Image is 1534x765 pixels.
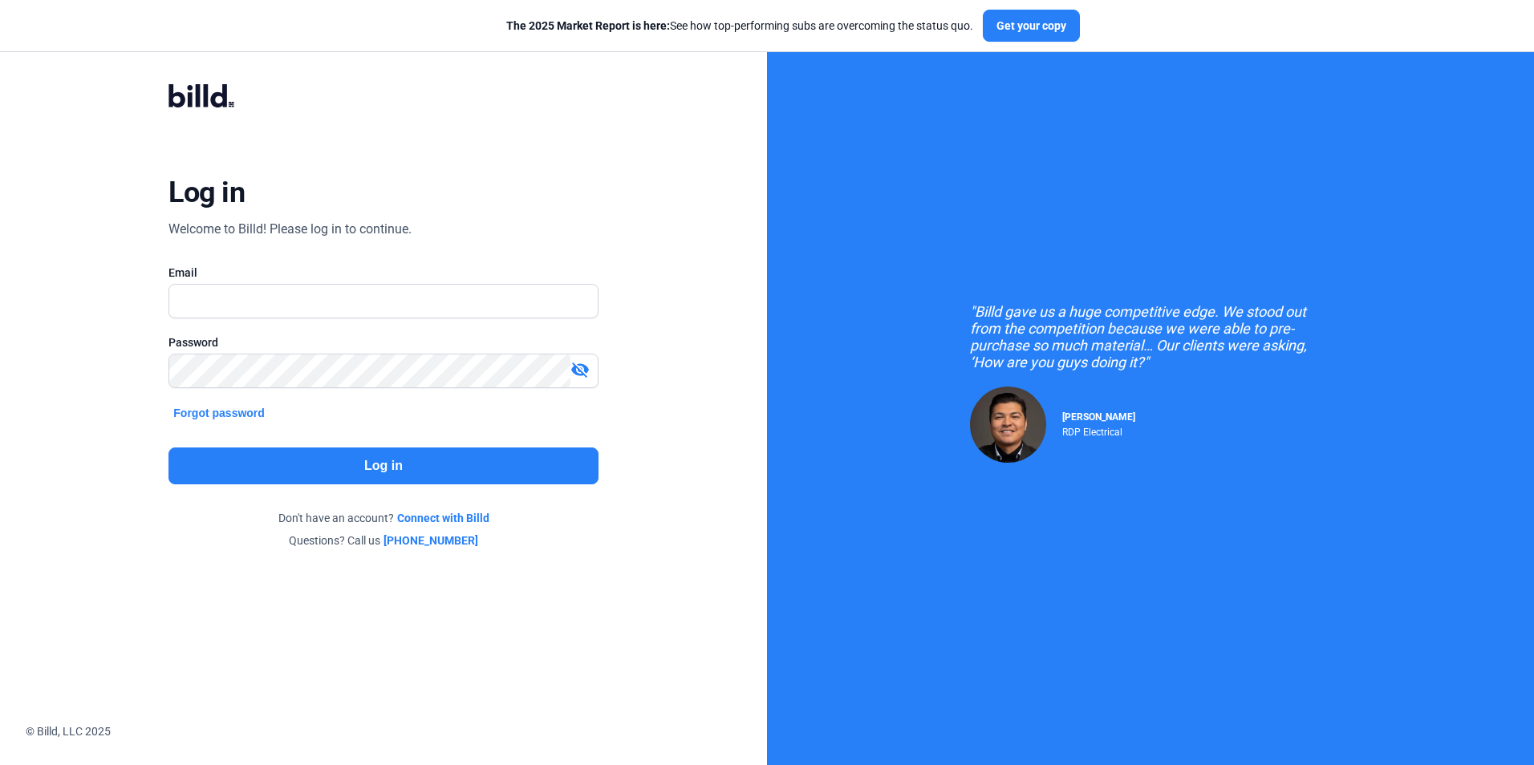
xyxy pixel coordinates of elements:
span: The 2025 Market Report is here: [506,19,670,32]
mat-icon: visibility_off [570,360,590,379]
a: Connect with Billd [397,510,489,526]
div: Welcome to Billd! Please log in to continue. [168,220,412,239]
div: Password [168,334,598,350]
a: [PHONE_NUMBER] [383,532,478,548]
span: [PERSON_NAME] [1062,411,1135,423]
div: Log in [168,175,245,210]
button: Forgot password [168,404,270,422]
div: See how top-performing subs are overcoming the status quo. [506,18,973,34]
img: Raul Pacheco [970,387,1046,463]
div: Don't have an account? [168,510,598,526]
div: RDP Electrical [1062,423,1135,438]
button: Get your copy [983,10,1080,42]
button: Log in [168,447,598,484]
div: Questions? Call us [168,532,598,548]
div: "Billd gave us a huge competitive edge. We stood out from the competition because we were able to... [970,303,1331,370]
div: Email [168,265,598,281]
